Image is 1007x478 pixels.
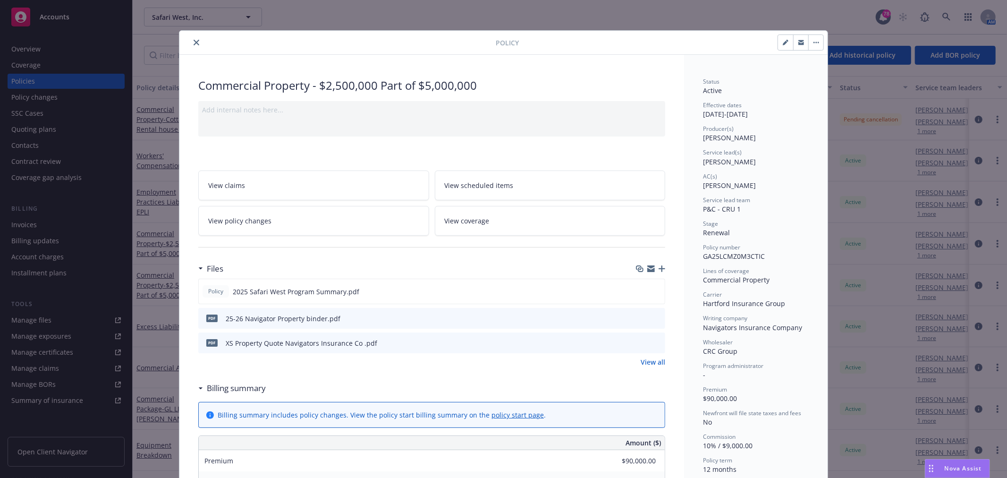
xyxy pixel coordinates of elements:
[703,418,712,427] span: No
[703,441,753,450] span: 10% / $9,000.00
[206,315,218,322] span: pdf
[703,362,763,370] span: Program administrator
[491,410,544,419] a: policy start page
[703,394,737,403] span: $90,000.00
[703,228,730,237] span: Renewal
[703,77,719,85] span: Status
[703,323,802,332] span: Navigators Insurance Company
[703,148,742,156] span: Service lead(s)
[703,347,737,356] span: CRC Group
[703,181,756,190] span: [PERSON_NAME]
[641,357,665,367] a: View all
[925,459,990,478] button: Nova Assist
[703,86,722,95] span: Active
[191,37,202,48] button: close
[198,382,266,394] div: Billing summary
[208,216,271,226] span: View policy changes
[703,172,717,180] span: AC(s)
[703,314,747,322] span: Writing company
[653,338,661,348] button: preview file
[637,287,645,297] button: download file
[703,456,732,464] span: Policy term
[703,338,733,346] span: Wholesaler
[703,220,718,228] span: Stage
[207,382,266,394] h3: Billing summary
[703,465,736,474] span: 12 months
[435,171,666,200] a: View scheduled items
[202,105,661,115] div: Add internal notes here...
[703,409,801,417] span: Newfront will file state taxes and fees
[206,339,218,346] span: pdf
[703,370,705,379] span: -
[600,454,661,468] input: 0.00
[208,180,245,190] span: View claims
[206,287,225,296] span: Policy
[703,433,736,441] span: Commission
[703,133,756,142] span: [PERSON_NAME]
[496,38,519,48] span: Policy
[218,410,546,420] div: Billing summary includes policy changes. View the policy start billing summary on the .
[233,287,359,297] span: 2025 Safari West Program Summary.pdf
[703,299,785,308] span: Hartford Insurance Group
[626,438,661,448] span: Amount ($)
[703,205,741,213] span: P&C - CRU 1
[703,125,734,133] span: Producer(s)
[198,171,429,200] a: View claims
[652,287,661,297] button: preview file
[226,314,340,324] div: 25-26 Navigator Property binder.pdf
[198,263,223,275] div: Files
[445,216,490,226] span: View coverage
[703,157,756,166] span: [PERSON_NAME]
[638,338,645,348] button: download file
[445,180,514,190] span: View scheduled items
[653,314,661,324] button: preview file
[703,101,809,119] div: [DATE] - [DATE]
[226,338,377,348] div: XS Property Quote Navigators Insurance Co .pdf
[198,206,429,236] a: View policy changes
[703,267,749,275] span: Lines of coverage
[204,456,233,465] span: Premium
[945,464,982,472] span: Nova Assist
[207,263,223,275] h3: Files
[703,196,750,204] span: Service lead team
[925,460,937,478] div: Drag to move
[703,243,740,251] span: Policy number
[435,206,666,236] a: View coverage
[198,77,665,94] div: Commercial Property - $2,500,000 Part of $5,000,000
[703,101,742,109] span: Effective dates
[703,252,765,261] span: GA25LCMZ0M3CTIC
[703,385,727,393] span: Premium
[703,290,722,299] span: Carrier
[703,275,770,284] span: Commercial Property
[638,314,645,324] button: download file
